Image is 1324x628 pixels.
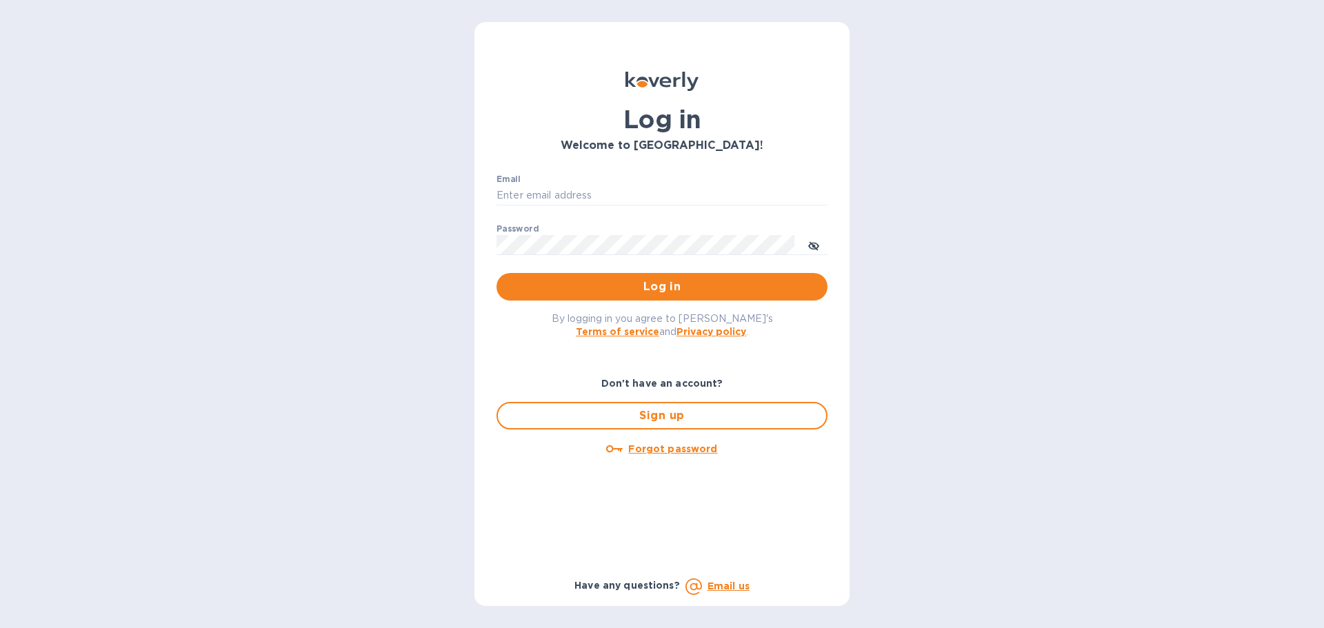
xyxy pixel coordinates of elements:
[496,175,521,183] label: Email
[552,313,773,337] span: By logging in you agree to [PERSON_NAME]'s and .
[509,407,815,424] span: Sign up
[508,278,816,295] span: Log in
[496,273,827,301] button: Log in
[800,231,827,259] button: toggle password visibility
[708,580,750,591] a: Email us
[496,139,827,152] h3: Welcome to [GEOGRAPHIC_DATA]!
[574,580,680,591] b: Have any questions?
[628,443,717,454] u: Forgot password
[496,225,539,233] label: Password
[601,378,723,389] b: Don't have an account?
[625,72,699,91] img: Koverly
[576,326,659,337] a: Terms of service
[496,105,827,134] h1: Log in
[496,402,827,429] button: Sign up
[496,185,827,206] input: Enter email address
[676,326,746,337] a: Privacy policy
